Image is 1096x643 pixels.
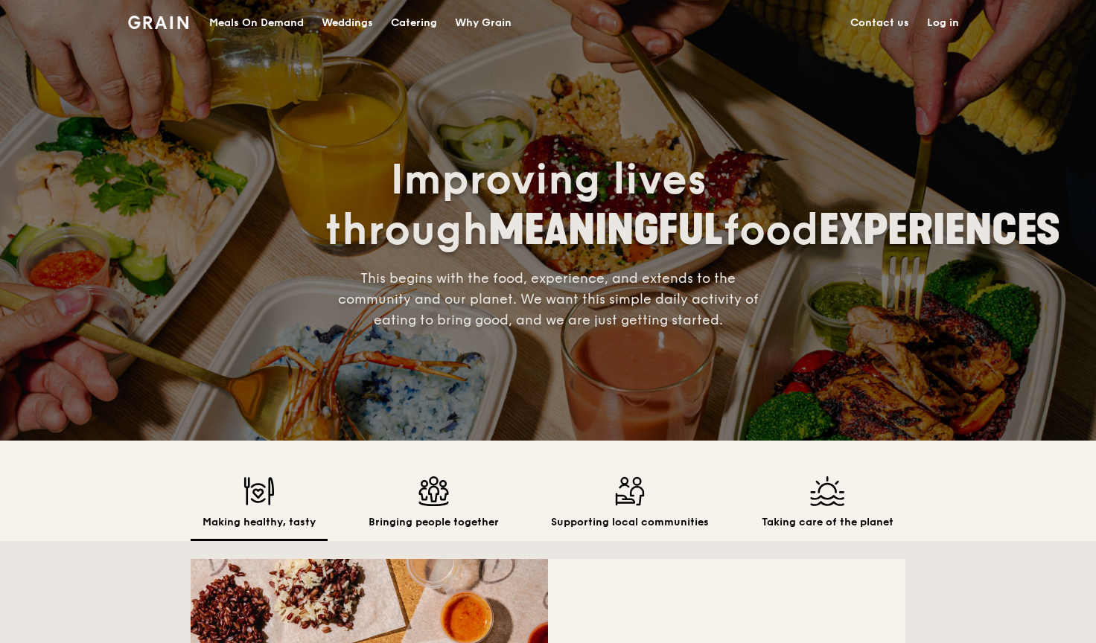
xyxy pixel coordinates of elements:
div: Why Grain [455,1,512,45]
span: Improving lives through food [325,155,1060,256]
a: Log in [918,1,968,45]
a: Contact us [841,1,918,45]
span: This begins with the food, experience, and extends to the community and our planet. We want this ... [338,270,759,328]
span: MEANINGFUL [488,205,723,255]
a: Why Grain [446,1,520,45]
a: Weddings [313,1,382,45]
span: EXPERIENCES [819,205,1060,255]
img: Supporting local communities [551,476,709,506]
div: Weddings [322,1,373,45]
div: Catering [391,1,437,45]
img: Grain [128,16,188,29]
div: Meals On Demand [209,1,304,45]
h2: Supporting local communities [551,515,709,530]
h2: Making healthy, tasty [203,515,316,530]
h2: Bringing people together [369,515,499,530]
a: Catering [382,1,446,45]
img: Making healthy, tasty [203,476,316,506]
img: Taking care of the planet [762,476,893,506]
h2: Taking care of the planet [762,515,893,530]
img: Bringing people together [369,476,499,506]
